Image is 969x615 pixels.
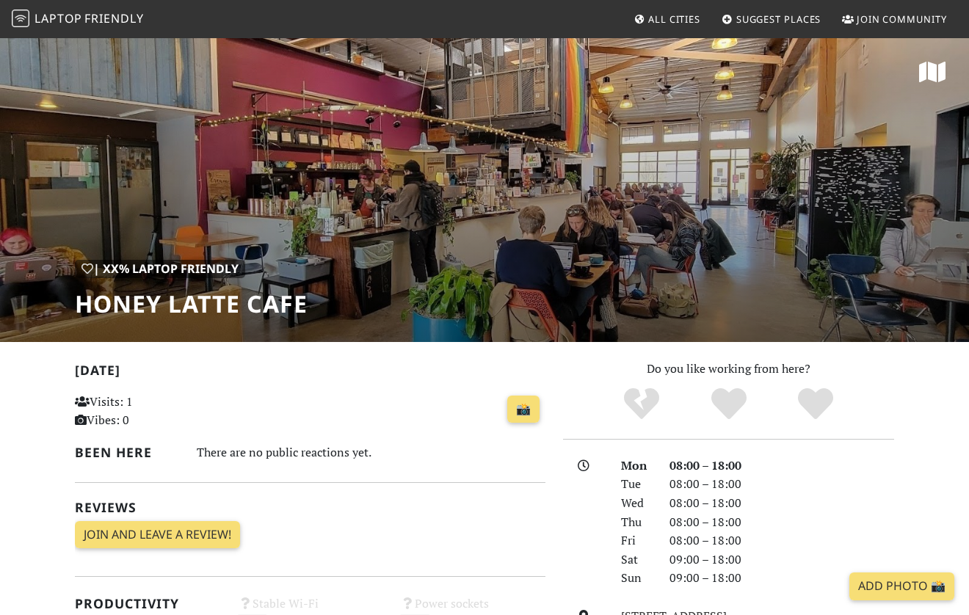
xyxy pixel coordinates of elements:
div: 08:00 – 18:00 [661,531,903,550]
span: Laptop [35,10,82,26]
div: Wed [612,494,661,513]
span: Friendly [84,10,143,26]
span: All Cities [648,12,700,26]
h2: Been here [75,445,179,460]
img: LaptopFriendly [12,10,29,27]
div: 08:00 – 18:00 [661,456,903,476]
h2: Productivity [75,596,220,611]
a: Join Community [836,6,953,32]
div: Thu [612,513,661,532]
div: | XX% Laptop Friendly [75,260,245,279]
div: 08:00 – 18:00 [661,475,903,494]
div: Definitely! [772,386,860,423]
span: Join Community [857,12,947,26]
a: 📸 [507,396,540,423]
p: Visits: 1 Vibes: 0 [75,393,220,430]
div: No [598,386,685,423]
h2: Reviews [75,500,545,515]
p: Do you like working from here? [563,360,894,379]
div: 09:00 – 18:00 [661,569,903,588]
a: LaptopFriendly LaptopFriendly [12,7,144,32]
div: Tue [612,475,661,494]
div: Sat [612,550,661,569]
a: Join and leave a review! [75,521,240,549]
h1: Honey Latte Cafe [75,290,308,318]
div: 08:00 – 18:00 [661,513,903,532]
div: Fri [612,531,661,550]
h2: [DATE] [75,363,545,384]
div: Yes [685,386,772,423]
div: Mon [612,456,661,476]
div: There are no public reactions yet. [197,442,545,463]
a: All Cities [628,6,706,32]
a: Suggest Places [716,6,827,32]
span: Suggest Places [736,12,821,26]
a: Add Photo 📸 [849,572,954,600]
div: Sun [612,569,661,588]
div: 08:00 – 18:00 [661,494,903,513]
div: 09:00 – 18:00 [661,550,903,569]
